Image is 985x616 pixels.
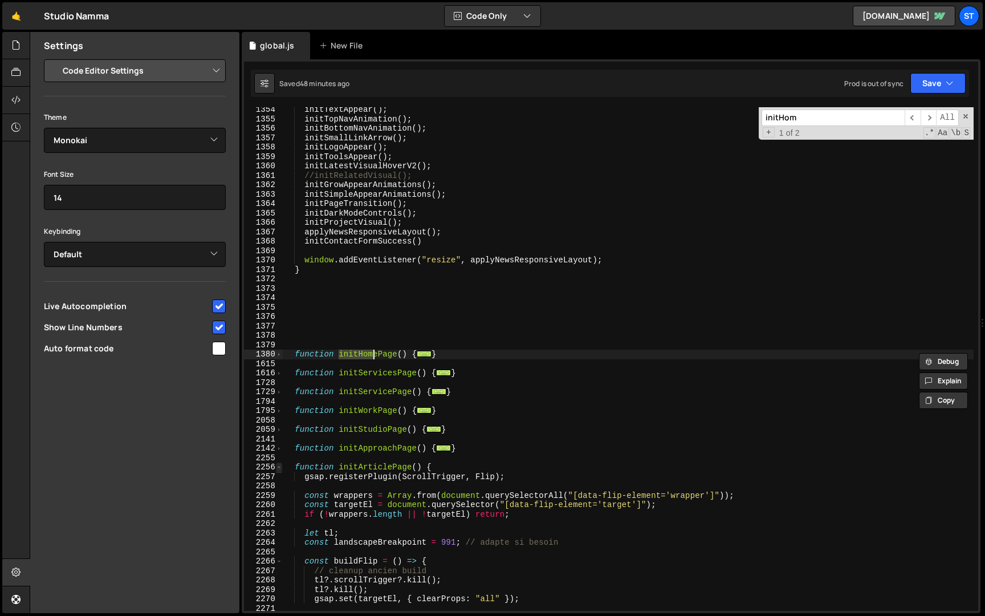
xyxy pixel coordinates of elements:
div: 1370 [244,256,283,265]
div: 2267 [244,566,283,576]
span: Toggle Replace mode [763,127,775,138]
div: 2265 [244,548,283,557]
div: 2255 [244,453,283,463]
div: Saved [279,79,349,88]
div: 2142 [244,444,283,453]
div: 2257 [244,472,283,482]
div: 1361 [244,171,283,181]
a: 🤙 [2,2,30,30]
span: ​ [921,110,937,126]
label: Font Size [44,169,74,180]
div: 1371 [244,265,283,275]
div: 1376 [244,312,283,322]
div: 2058 [244,416,283,425]
div: 1365 [244,209,283,218]
div: 2266 [244,557,283,566]
span: Alt-Enter [936,110,959,126]
span: ... [417,407,432,414]
div: 2262 [244,519,283,529]
div: 1367 [244,228,283,237]
div: 1728 [244,378,283,388]
div: 1362 [244,180,283,190]
button: Code Only [445,6,540,26]
div: 1375 [244,303,283,313]
input: Search for [762,110,905,126]
div: 48 minutes ago [300,79,349,88]
div: 2268 [244,576,283,585]
label: Keybinding [44,226,81,237]
div: 1374 [244,293,283,303]
div: 2271 [244,604,283,614]
div: 2270 [244,594,283,604]
div: 1364 [244,199,283,209]
button: Debug [919,353,968,370]
button: Explain [919,372,968,390]
div: 2059 [244,425,283,435]
div: 1363 [244,190,283,200]
span: RegExp Search [923,127,935,139]
div: 1357 [244,133,283,143]
div: 2261 [244,510,283,520]
div: Prod is out of sync [844,79,903,88]
div: 1359 [244,152,283,162]
div: 2256 [244,463,283,472]
div: 2263 [244,529,283,538]
div: 2259 [244,491,283,501]
span: Auto format code [44,343,210,354]
label: Theme [44,112,67,123]
span: Live Autocompletion [44,301,210,312]
div: 2141 [244,435,283,444]
span: ... [426,426,441,432]
h2: Settings [44,39,83,52]
a: St [959,6,979,26]
span: CaseSensitive Search [937,127,949,139]
div: 1369 [244,246,283,256]
span: ... [432,388,446,395]
span: ... [436,370,451,376]
div: 1615 [244,359,283,369]
div: 1378 [244,331,283,341]
div: 1366 [244,218,283,228]
div: 2260 [244,500,283,510]
div: 1368 [244,237,283,246]
div: 2264 [244,538,283,548]
div: 1377 [244,322,283,331]
div: 2258 [244,481,283,491]
div: 1360 [244,161,283,171]
div: 1795 [244,406,283,416]
div: 1356 [244,124,283,133]
div: New File [319,40,367,51]
div: 1372 [244,274,283,284]
div: 1373 [244,284,283,294]
div: 1358 [244,143,283,152]
div: 1380 [244,350,283,359]
div: 1379 [244,341,283,350]
div: 2269 [244,585,283,595]
span: Whole Word Search [950,127,962,139]
span: ... [436,445,451,451]
div: 1354 [244,105,283,115]
span: Search In Selection [963,127,970,139]
button: Copy [919,392,968,409]
span: ... [417,351,432,357]
div: 1355 [244,115,283,124]
span: Show Line Numbers [44,322,210,333]
div: 1729 [244,387,283,397]
a: [DOMAIN_NAME] [853,6,955,26]
div: 1616 [244,368,283,378]
button: Save [910,73,966,94]
div: Studio Namma [44,9,109,23]
span: 1 of 2 [775,128,804,138]
span: ​ [905,110,921,126]
div: global.js [260,40,294,51]
div: 1794 [244,397,283,407]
